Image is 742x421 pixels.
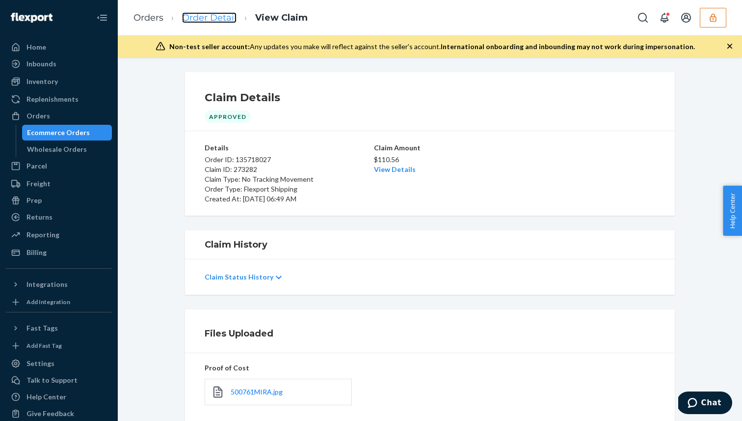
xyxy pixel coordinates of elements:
div: Settings [26,359,54,368]
h1: Claim History [205,238,655,251]
a: Orders [6,108,112,124]
span: International onboarding and inbounding may not work during impersonation. [441,42,695,51]
div: Help Center [26,392,66,402]
a: Inventory [6,74,112,89]
h1: Claim Details [205,90,655,106]
a: Reporting [6,227,112,243]
div: Home [26,42,46,52]
p: Order Type: Flexport Shipping [205,184,372,194]
p: Claim Status History [205,272,273,282]
div: Billing [26,248,47,257]
button: Integrations [6,277,112,292]
a: Replenishments [6,91,112,107]
a: Inbounds [6,56,112,72]
a: Parcel [6,158,112,174]
div: Orders [26,111,50,121]
a: Ecommerce Orders [22,125,112,140]
div: Fast Tags [26,323,58,333]
a: Orders [133,12,163,23]
a: Help Center [6,389,112,405]
div: Returns [26,212,53,222]
button: Close Navigation [92,8,112,28]
div: Add Integration [26,298,70,306]
a: Home [6,39,112,55]
div: Freight [26,179,51,189]
div: Give Feedback [26,409,74,419]
span: Non-test seller account: [169,42,250,51]
div: Approved [205,111,251,123]
div: Talk to Support [26,375,78,385]
p: $110.56 [374,155,486,165]
p: Proof of Cost [205,363,655,373]
p: Claim Type: No Tracking Movement [205,174,372,184]
p: Claim Amount [374,143,486,153]
a: Returns [6,209,112,225]
div: Any updates you make will reflect against the seller's account. [169,42,695,52]
div: Wholesale Orders [27,144,87,154]
button: Help Center [723,186,742,236]
iframe: Opens a widget where you can chat to one of our agents [678,392,732,416]
button: Open account menu [676,8,696,28]
span: 500761MIRA.jpg [231,388,283,396]
a: Order Detail [182,12,237,23]
h1: Files Uploaded [205,327,655,340]
ol: breadcrumbs [126,3,316,32]
button: Fast Tags [6,320,112,336]
button: Open notifications [655,8,674,28]
a: Add Fast Tag [6,340,112,352]
div: Prep [26,196,42,205]
div: Inbounds [26,59,56,69]
a: Wholesale Orders [22,141,112,157]
div: Inventory [26,77,58,86]
div: Reporting [26,230,59,240]
p: Order ID: 135718027 [205,155,372,165]
div: Ecommerce Orders [27,128,90,138]
a: View Details [374,165,416,173]
a: Add Integration [6,296,112,308]
div: Replenishments [26,94,79,104]
p: Details [205,143,372,153]
a: Freight [6,176,112,192]
a: Billing [6,245,112,260]
p: Created At: [DATE] 06:49 AM [205,194,372,204]
div: Add Fast Tag [26,341,62,350]
img: Flexport logo [11,13,53,23]
button: Talk to Support [6,372,112,388]
button: Open Search Box [633,8,653,28]
a: Settings [6,356,112,371]
a: View Claim [255,12,308,23]
p: Claim ID: 273282 [205,165,372,174]
div: Integrations [26,280,68,289]
a: Prep [6,193,112,208]
div: Parcel [26,161,47,171]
